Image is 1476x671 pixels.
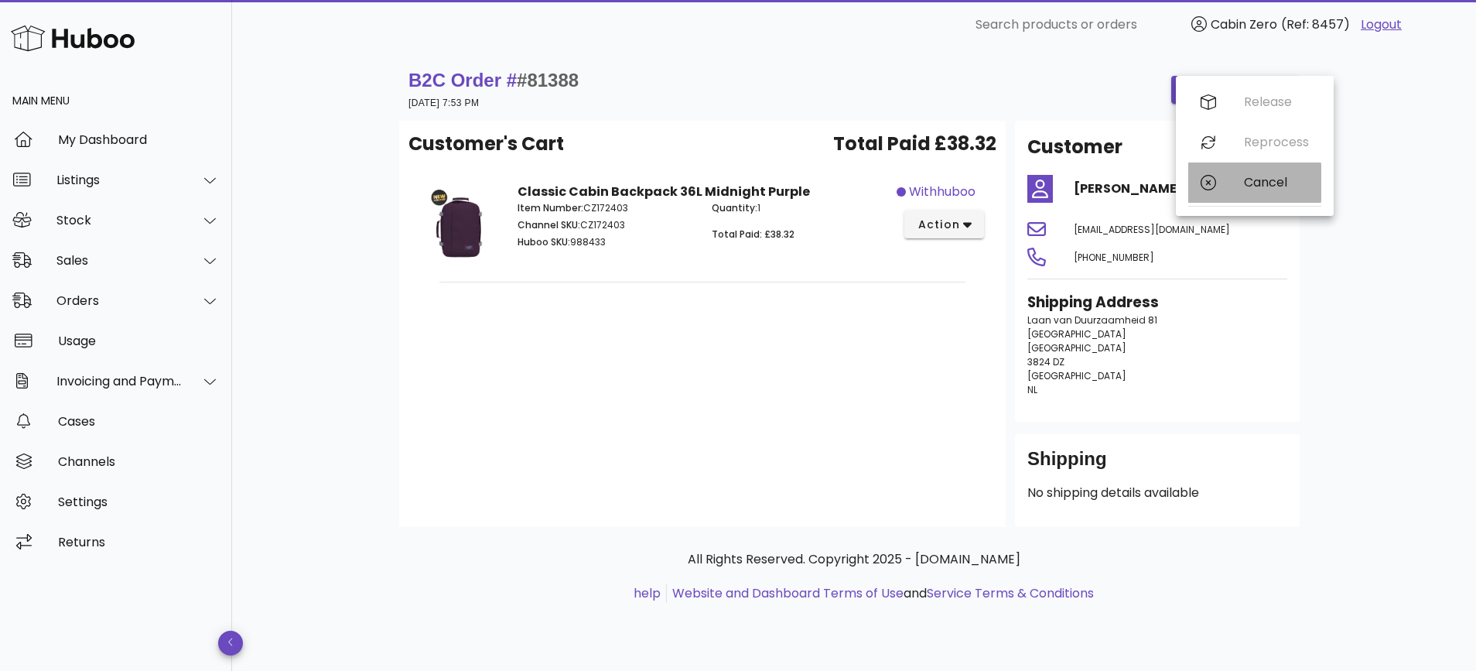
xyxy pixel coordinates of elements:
[1027,327,1126,341] span: [GEOGRAPHIC_DATA]
[1027,133,1122,161] h2: Customer
[712,228,794,241] span: Total Paid: £38.32
[518,235,693,249] p: 988433
[518,201,583,214] span: Item Number:
[1027,383,1037,396] span: NL
[1171,76,1300,104] button: order actions
[1027,313,1157,327] span: Laan van Duurzaamheid 81
[1027,341,1126,354] span: [GEOGRAPHIC_DATA]
[917,217,960,233] span: action
[909,183,975,201] span: withhuboo
[1074,180,1287,198] h4: [PERSON_NAME]
[1281,15,1350,33] span: (Ref: 8457)
[412,550,1297,569] p: All Rights Reserved. Copyright 2025 - [DOMAIN_NAME]
[1027,355,1064,368] span: 3824 DZ
[518,218,693,232] p: CZ172403
[904,211,984,238] button: action
[518,183,810,200] strong: Classic Cabin Backpack 36L Midnight Purple
[58,535,220,549] div: Returns
[58,414,220,429] div: Cases
[58,132,220,147] div: My Dashboard
[1027,447,1287,484] div: Shipping
[56,253,183,268] div: Sales
[517,70,579,91] span: #81388
[421,183,499,261] img: Product Image
[56,293,183,308] div: Orders
[1211,15,1277,33] span: Cabin Zero
[58,334,220,348] div: Usage
[11,22,135,55] img: Huboo Logo
[56,213,183,228] div: Stock
[1027,369,1126,382] span: [GEOGRAPHIC_DATA]
[1074,223,1230,236] span: [EMAIL_ADDRESS][DOMAIN_NAME]
[56,374,183,389] div: Invoicing and Payments
[833,130,996,158] span: Total Paid £38.32
[56,173,183,187] div: Listings
[712,201,757,214] span: Quantity:
[518,218,580,231] span: Channel SKU:
[408,130,564,158] span: Customer's Cart
[672,584,904,602] a: Website and Dashboard Terms of Use
[408,70,579,91] strong: B2C Order #
[58,495,220,509] div: Settings
[58,454,220,469] div: Channels
[1074,251,1154,264] span: [PHONE_NUMBER]
[667,584,1094,603] li: and
[712,201,887,215] p: 1
[634,584,661,602] a: help
[408,98,479,108] small: [DATE] 7:53 PM
[518,235,570,248] span: Huboo SKU:
[518,201,693,215] p: CZ172403
[1244,175,1309,190] div: Cancel
[1027,484,1287,502] p: No shipping details available
[1027,292,1287,313] h3: Shipping Address
[1361,15,1402,34] a: Logout
[927,584,1094,602] a: Service Terms & Conditions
